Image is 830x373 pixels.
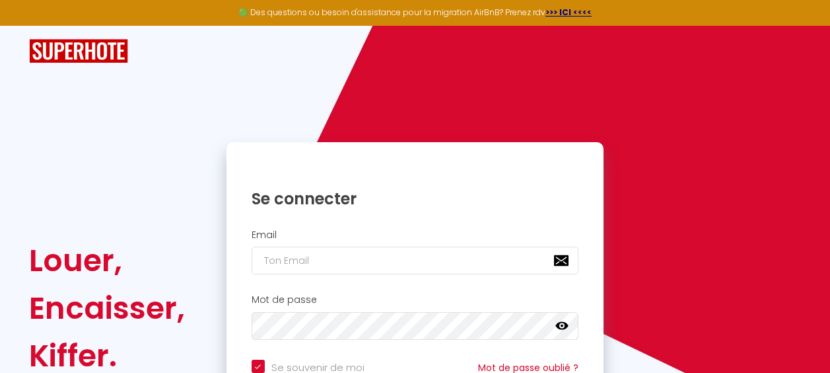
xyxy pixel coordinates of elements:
h2: Mot de passe [252,294,579,306]
div: Louer, [29,237,185,284]
h1: Se connecter [252,188,579,209]
input: Ton Email [252,247,579,274]
img: SuperHote logo [29,39,128,63]
div: Encaisser, [29,284,185,332]
h2: Email [252,229,579,241]
a: >>> ICI <<<< [545,7,592,18]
